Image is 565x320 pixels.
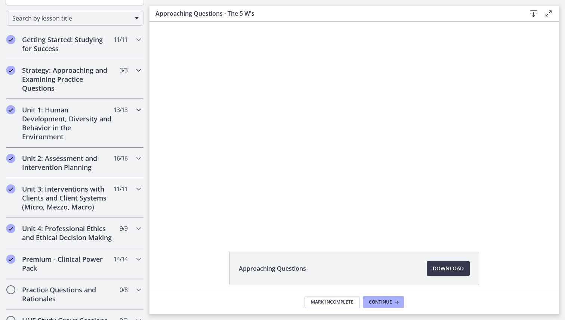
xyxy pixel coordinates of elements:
h2: Unit 1: Human Development, Diversity and Behavior in the Environment [22,105,113,141]
i: Completed [6,154,15,163]
h2: Practice Questions and Rationales [22,285,113,303]
span: 0 / 8 [120,285,127,294]
span: 3 / 3 [120,66,127,75]
a: Download [427,261,470,276]
i: Completed [6,66,15,75]
h2: Unit 3: Interventions with Clients and Client Systems (Micro, Mezzo, Macro) [22,184,113,211]
i: Completed [6,224,15,233]
h2: Getting Started: Studying for Success [22,35,113,53]
i: Completed [6,255,15,264]
h3: Approaching Questions - The 5 W's [155,9,514,18]
span: 9 / 9 [120,224,127,233]
button: Mark Incomplete [305,296,360,308]
i: Completed [6,184,15,193]
span: Continue [369,299,392,305]
h2: Premium - Clinical Power Pack [22,255,113,273]
span: Approaching Questions [239,264,306,273]
button: Continue [363,296,404,308]
span: 11 / 11 [114,184,127,193]
iframe: Video Lesson [149,22,559,234]
h2: Unit 4: Professional Ethics and Ethical Decision Making [22,224,113,242]
h2: Strategy: Approaching and Examining Practice Questions [22,66,113,93]
span: 16 / 16 [114,154,127,163]
span: Download [433,264,464,273]
i: Completed [6,105,15,114]
h2: Unit 2: Assessment and Intervention Planning [22,154,113,172]
span: 11 / 11 [114,35,127,44]
span: Mark Incomplete [311,299,353,305]
span: 13 / 13 [114,105,127,114]
div: Search by lesson title [6,11,143,26]
i: Completed [6,35,15,44]
span: 14 / 14 [114,255,127,264]
span: Search by lesson title [12,14,131,22]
